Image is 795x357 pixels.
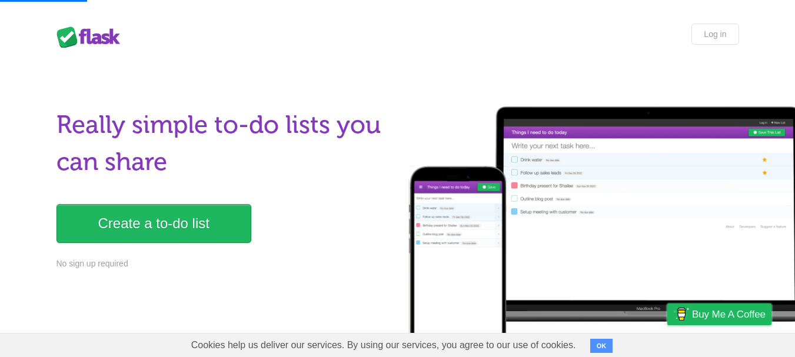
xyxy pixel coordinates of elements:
a: Create a to-do list [56,204,251,243]
span: Buy me a coffee [692,304,766,325]
button: OK [590,339,613,353]
a: Log in [691,24,739,45]
img: Buy me a coffee [673,304,689,324]
p: No sign up required [56,258,391,270]
h1: Really simple to-do lists you can share [56,106,391,181]
div: Flask Lists [56,26,127,48]
span: Cookies help us deliver our services. By using our services, you agree to our use of cookies. [179,333,588,357]
a: Buy me a coffee [667,303,771,325]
